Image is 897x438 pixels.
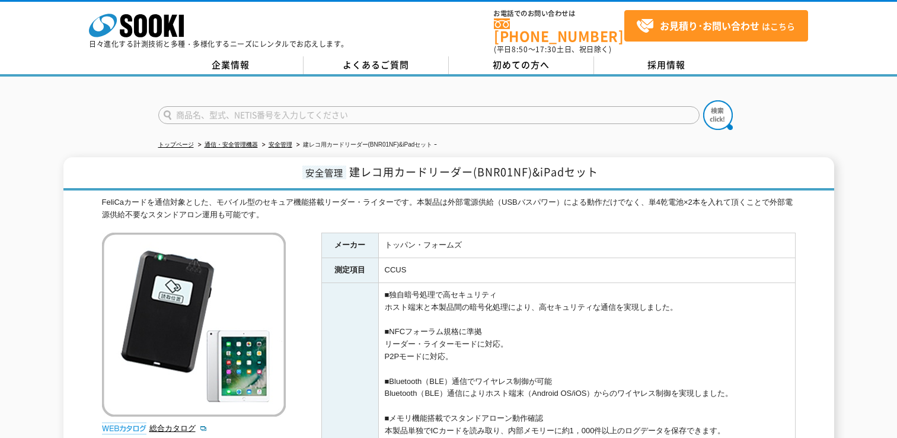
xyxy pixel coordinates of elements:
[535,44,557,55] span: 17:30
[660,18,759,33] strong: お見積り･お問い合わせ
[378,233,795,258] td: トッパン・フォームズ
[512,44,528,55] span: 8:50
[624,10,808,42] a: お見積り･お問い合わせはこちら
[703,100,733,130] img: btn_search.png
[158,56,304,74] a: 企業情報
[494,44,611,55] span: (平日 ～ 土日、祝日除く)
[449,56,594,74] a: 初めての方へ
[594,56,739,74] a: 採用情報
[304,56,449,74] a: よくあるご質問
[349,164,598,180] span: 建レコ用カードリーダー(BNR01NF)&iPadセット
[158,106,700,124] input: 商品名、型式、NETIS番号を入力してください
[302,166,346,179] span: 安全管理
[494,18,624,43] a: [PHONE_NUMBER]
[89,40,349,47] p: 日々進化する計測技術と多種・多様化するニーズにレンタルでお応えします。
[102,233,286,417] img: 建レコ用カードリーダー(BNR01NF)&iPadセット ｰ
[378,258,795,283] td: CCUS
[158,141,194,148] a: トップページ
[294,139,438,151] li: 建レコ用カードリーダー(BNR01NF)&iPadセット ｰ
[102,423,146,434] img: webカタログ
[636,17,795,35] span: はこちら
[269,141,292,148] a: 安全管理
[493,58,550,71] span: 初めての方へ
[205,141,258,148] a: 通信・安全管理機器
[149,424,208,433] a: 総合カタログ
[494,10,624,17] span: お電話でのお問い合わせは
[321,258,378,283] th: 測定項目
[321,233,378,258] th: メーカー
[102,196,796,221] div: FeliCaカードを通信対象とした、モバイル型のセキュア機能搭載リーダー・ライターです。本製品は外部電源供給（USBバスパワー）による動作だけでなく、単4乾電池×2本を入れて頂くことで外部電源供...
